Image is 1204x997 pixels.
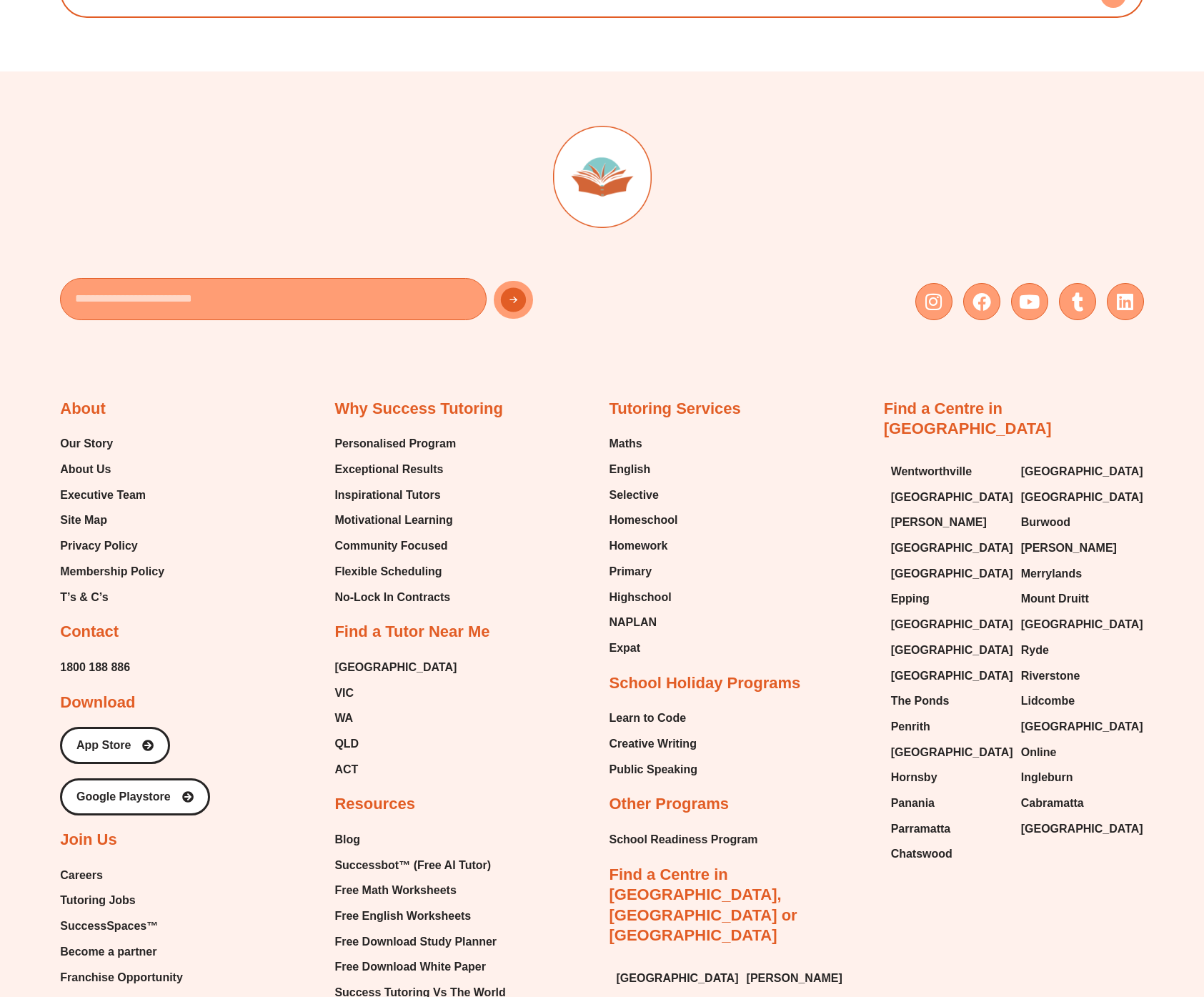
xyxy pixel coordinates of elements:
span: Learn to Code [610,708,687,729]
span: Privacy Policy [60,535,138,557]
span: Public Speaking [610,759,698,780]
a: Merrylands [1021,563,1137,585]
a: Lidcombe [1021,690,1137,712]
span: Cabramatta [1021,793,1084,814]
span: [GEOGRAPHIC_DATA] [1021,461,1143,482]
h2: Resources [334,794,415,815]
span: Online [1021,742,1057,763]
a: Parramatta [891,818,1007,840]
a: Motivational Learning [334,510,456,531]
a: Community Focused [334,535,456,557]
span: Tutoring Jobs [60,890,135,911]
span: Selective [610,485,659,506]
h2: About [60,399,106,420]
a: Free Download White Paper [334,956,505,978]
form: New Form [60,278,594,327]
span: SuccessSpaces™ [60,916,158,937]
a: Become a partner [60,941,183,963]
span: Blog [334,829,360,850]
a: Ingleburn [1021,767,1137,788]
a: Burwood [1021,512,1137,533]
a: [GEOGRAPHIC_DATA] [891,742,1007,763]
a: Cabramatta [1021,793,1137,814]
a: Wentworthville [891,461,1007,482]
h2: Tutoring Services [610,399,741,420]
a: Find a Centre in [GEOGRAPHIC_DATA] [884,400,1052,438]
span: 1800 188 886 [60,657,130,678]
span: [GEOGRAPHIC_DATA] [891,563,1013,585]
span: Riverstone [1021,665,1080,687]
a: Careers [60,865,183,886]
a: Exceptional Results [334,459,456,480]
span: [GEOGRAPHIC_DATA] [1021,818,1143,840]
h2: Contact [60,622,119,643]
a: Flexible Scheduling [334,561,456,582]
a: [GEOGRAPHIC_DATA] [334,657,457,678]
span: Highschool [610,587,672,608]
h2: Join Us [60,830,116,850]
a: Tutoring Jobs [60,890,183,911]
a: Successbot™ (Free AI Tutor) [334,855,505,876]
a: [GEOGRAPHIC_DATA] [1021,461,1137,482]
a: Privacy Policy [60,535,164,557]
a: [GEOGRAPHIC_DATA] [891,487,1007,508]
span: [GEOGRAPHIC_DATA] [1021,716,1143,738]
h2: School Holiday Programs [610,673,801,694]
a: Find a Centre in [GEOGRAPHIC_DATA], [GEOGRAPHIC_DATA] or [GEOGRAPHIC_DATA] [610,865,797,945]
span: Become a partner [60,941,156,963]
span: Our Story [60,433,113,455]
h2: Other Programs [610,794,730,815]
span: Careers [60,865,103,886]
a: Free Download Study Planner [334,931,505,953]
a: Homeschool [610,510,678,531]
span: The Ponds [891,690,950,712]
a: [GEOGRAPHIC_DATA] [891,563,1007,585]
h2: Find a Tutor Near Me [334,622,489,643]
a: SuccessSpaces™ [60,916,183,937]
span: Wentworthville [891,461,972,482]
span: Free Math Worksheets [334,880,456,901]
a: Personalised Program [334,433,456,455]
a: Expat [610,638,678,659]
a: Google Playstore [60,778,210,815]
span: About Us [60,459,111,480]
span: Parramatta [891,818,951,840]
a: Blog [334,829,505,850]
a: QLD [334,733,457,755]
a: The Ponds [891,690,1007,712]
a: [PERSON_NAME] [747,968,862,989]
span: Free Download White Paper [334,956,486,978]
a: Homework [610,535,678,557]
a: [GEOGRAPHIC_DATA] [891,614,1007,635]
span: Site Map [60,510,107,531]
span: QLD [334,733,359,755]
span: Ingleburn [1021,767,1073,788]
a: App Store [60,727,170,764]
a: Franchise Opportunity [60,967,183,988]
span: ACT [334,759,358,780]
span: WA [334,708,353,729]
span: [GEOGRAPHIC_DATA] [891,614,1013,635]
a: Site Map [60,510,164,531]
span: [PERSON_NAME] [891,512,987,533]
span: [GEOGRAPHIC_DATA] [891,640,1013,661]
a: Selective [610,485,678,506]
span: Inspirational Tutors [334,485,440,506]
a: Free English Worksheets [334,906,505,927]
span: Exceptional Results [334,459,443,480]
a: School Readiness Program [610,829,758,850]
a: WA [334,708,457,729]
span: Ryde [1021,640,1049,661]
span: Panania [891,793,935,814]
a: VIC [334,683,457,704]
a: No-Lock In Contracts [334,587,456,608]
span: [GEOGRAPHIC_DATA] [891,487,1013,508]
span: [GEOGRAPHIC_DATA] [1021,614,1143,635]
span: Hornsby [891,767,937,788]
span: Google Playstore [76,791,171,803]
a: Inspirational Tutors [334,485,456,506]
h2: Why Success Tutoring [334,399,503,420]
